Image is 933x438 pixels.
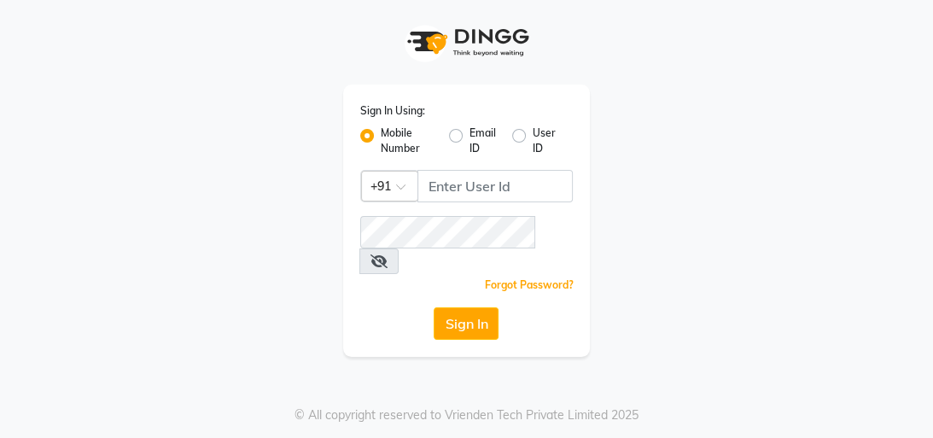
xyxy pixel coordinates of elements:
label: User ID [533,126,559,156]
a: Forgot Password? [484,278,573,291]
img: logo1.svg [398,17,534,67]
label: Email ID [469,126,499,156]
input: Username [360,216,535,248]
label: Sign In Using: [360,103,425,119]
button: Sign In [434,307,499,340]
label: Mobile Number [381,126,435,156]
input: Username [417,170,574,202]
